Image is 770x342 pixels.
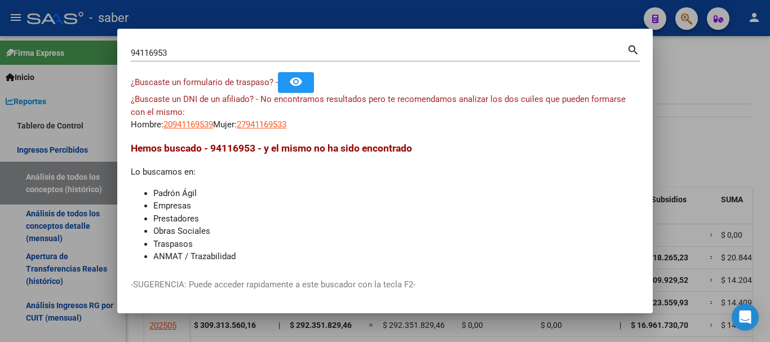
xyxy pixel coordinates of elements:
[153,199,639,212] li: Empresas
[131,278,639,291] p: -SUGERENCIA: Puede acceder rapidamente a este buscador con la tecla F2-
[153,250,639,263] li: ANMAT / Trazabilidad
[289,75,303,88] mat-icon: remove_red_eye
[153,212,639,225] li: Prestadores
[153,263,639,276] li: Traspasos Direccion
[153,225,639,238] li: Obras Sociales
[163,119,213,130] span: 20941169539
[131,141,639,276] div: Lo buscamos en:
[131,77,278,87] span: ¿Buscaste un formulario de traspaso? -
[131,143,412,154] span: Hemos buscado - 94116953 - y el mismo no ha sido encontrado
[131,94,626,117] span: ¿Buscaste un DNI de un afiliado? - No encontramos resultados pero te recomendamos analizar los do...
[131,93,639,131] div: Hombre: Mujer:
[153,187,639,200] li: Padrón Ágil
[627,42,640,56] mat-icon: search
[237,119,286,130] span: 27941169533
[732,304,759,331] div: Open Intercom Messenger
[153,238,639,251] li: Traspasos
